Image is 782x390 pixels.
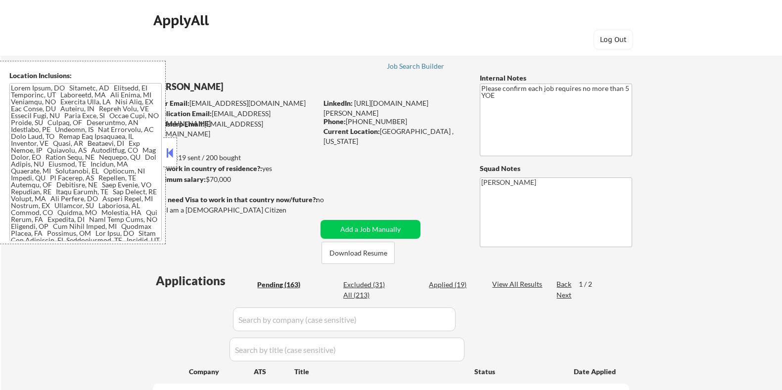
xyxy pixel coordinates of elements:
[294,367,465,377] div: Title
[480,164,632,173] div: Squad Notes
[492,279,545,289] div: View All Results
[152,174,317,184] div: $70,000
[574,367,617,377] div: Date Applied
[152,164,262,173] strong: Can work in country of residence?:
[153,98,317,108] div: [EMAIL_ADDRESS][DOMAIN_NAME]
[474,362,559,380] div: Status
[153,109,212,118] strong: Application Email:
[153,109,317,128] div: [EMAIL_ADDRESS][DOMAIN_NAME]
[594,30,633,49] button: Log Out
[230,338,464,361] input: Search by title (case sensitive)
[152,175,206,183] strong: Minimum salary:
[257,280,307,290] div: Pending (163)
[153,12,212,29] div: ApplyAll
[556,290,572,300] div: Next
[189,367,254,377] div: Company
[254,367,294,377] div: ATS
[316,195,344,205] div: no
[387,63,445,70] div: Job Search Builder
[429,280,478,290] div: Applied (19)
[480,73,632,83] div: Internal Notes
[153,120,204,128] strong: Mailslurp Email:
[323,99,428,117] a: [URL][DOMAIN_NAME][PERSON_NAME]
[153,119,317,138] div: [EMAIL_ADDRESS][DOMAIN_NAME]
[323,127,380,135] strong: Current Location:
[322,242,395,264] button: Download Resume
[323,127,463,146] div: [GEOGRAPHIC_DATA] , [US_STATE]
[233,307,456,331] input: Search by company (case sensitive)
[323,117,346,126] strong: Phone:
[153,205,320,215] div: Yes, I am a [DEMOGRAPHIC_DATA] Citizen
[579,279,601,289] div: 1 / 2
[152,153,317,163] div: 19 sent / 200 bought
[387,62,445,72] a: Job Search Builder
[323,99,353,107] strong: LinkedIn:
[156,275,254,287] div: Applications
[556,279,572,289] div: Back
[321,220,420,239] button: Add a Job Manually
[153,81,356,93] div: [PERSON_NAME]
[323,117,463,127] div: [PHONE_NUMBER]
[9,71,162,81] div: Location Inclusions:
[343,290,393,300] div: All (213)
[153,195,318,204] strong: Will need Visa to work in that country now/future?:
[152,164,314,173] div: yes
[343,280,393,290] div: Excluded (31)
